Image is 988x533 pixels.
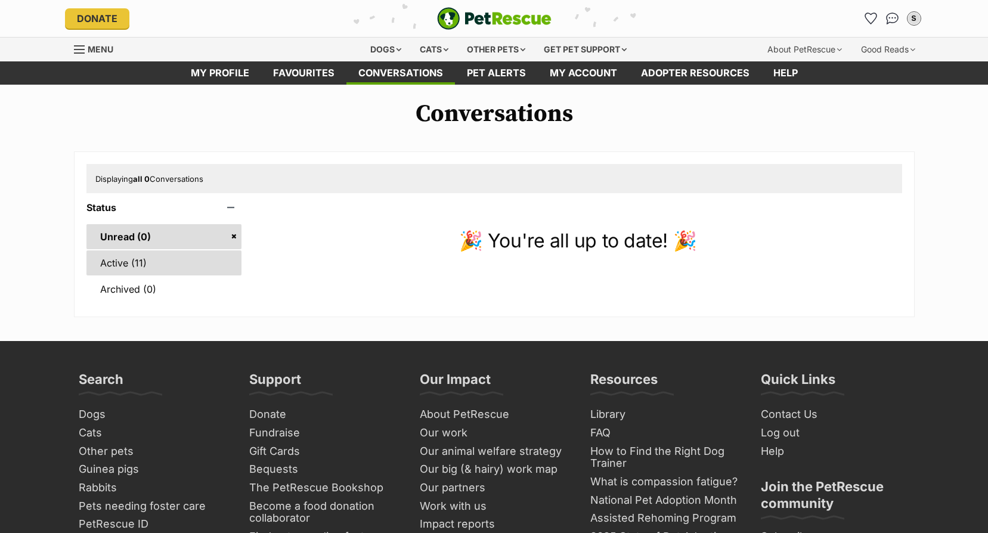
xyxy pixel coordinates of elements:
[756,405,915,424] a: Contact Us
[759,38,850,61] div: About PetRescue
[86,250,242,275] a: Active (11)
[415,405,574,424] a: About PetRescue
[244,460,403,479] a: Bequests
[244,442,403,461] a: Gift Cards
[586,473,744,491] a: What is compassion fatigue?
[905,9,924,28] button: My account
[586,405,744,424] a: Library
[253,227,902,255] p: 🎉 You're all up to date! 🎉
[74,38,122,59] a: Menu
[415,497,574,516] a: Work with us
[95,174,203,184] span: Displaying Conversations
[756,424,915,442] a: Log out
[261,61,346,85] a: Favourites
[362,38,410,61] div: Dogs
[415,424,574,442] a: Our work
[459,38,534,61] div: Other pets
[538,61,629,85] a: My account
[761,478,910,519] h3: Join the PetRescue community
[586,491,744,510] a: National Pet Adoption Month
[761,61,810,85] a: Help
[86,277,242,302] a: Archived (0)
[249,371,301,395] h3: Support
[437,7,552,30] img: logo-e224e6f780fb5917bec1dbf3a21bbac754714ae5b6737aabdf751b685950b380.svg
[883,9,902,28] a: Conversations
[420,371,491,395] h3: Our Impact
[74,424,233,442] a: Cats
[74,497,233,516] a: Pets needing foster care
[133,174,150,184] strong: all 0
[586,509,744,528] a: Assisted Rehoming Program
[74,460,233,479] a: Guinea pigs
[415,442,574,461] a: Our animal welfare strategy
[411,38,457,61] div: Cats
[244,424,403,442] a: Fundraise
[862,9,924,28] ul: Account quick links
[756,442,915,461] a: Help
[244,497,403,528] a: Become a food donation collaborator
[590,371,658,395] h3: Resources
[862,9,881,28] a: Favourites
[244,405,403,424] a: Donate
[346,61,455,85] a: conversations
[65,8,129,29] a: Donate
[586,442,744,473] a: How to Find the Right Dog Trainer
[886,13,899,24] img: chat-41dd97257d64d25036548639549fe6c8038ab92f7586957e7f3b1b290dea8141.svg
[79,371,123,395] h3: Search
[74,479,233,497] a: Rabbits
[179,61,261,85] a: My profile
[853,38,924,61] div: Good Reads
[455,61,538,85] a: Pet alerts
[586,424,744,442] a: FAQ
[437,7,552,30] a: PetRescue
[415,479,574,497] a: Our partners
[86,224,242,249] a: Unread (0)
[761,371,835,395] h3: Quick Links
[415,460,574,479] a: Our big (& hairy) work map
[629,61,761,85] a: Adopter resources
[908,13,920,24] div: S
[86,202,242,213] header: Status
[244,479,403,497] a: The PetRescue Bookshop
[74,442,233,461] a: Other pets
[74,405,233,424] a: Dogs
[535,38,635,61] div: Get pet support
[88,44,113,54] span: Menu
